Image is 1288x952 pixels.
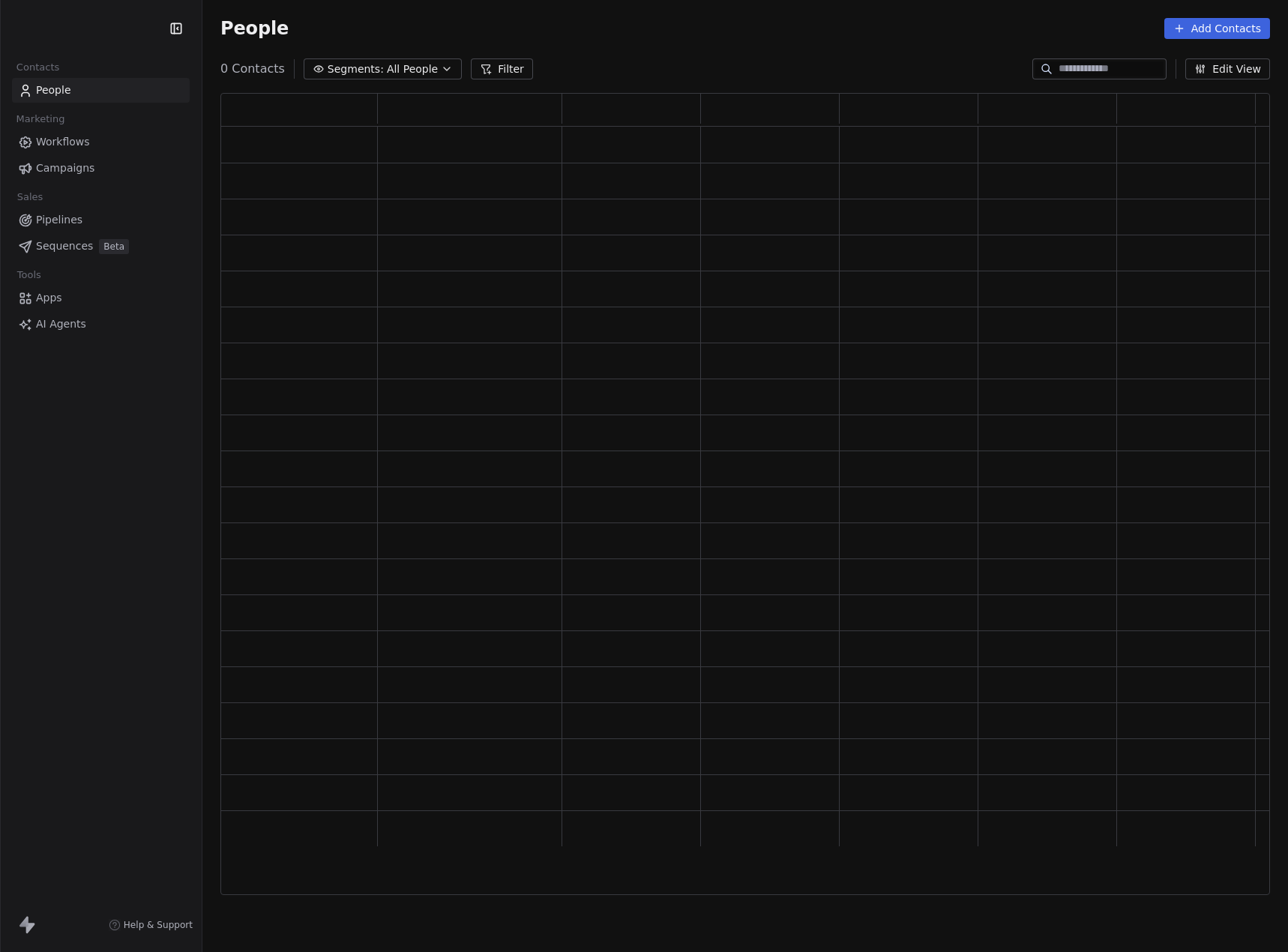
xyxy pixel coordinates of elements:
span: Help & Support [124,919,193,931]
a: Apps [12,286,190,310]
span: All People [387,61,438,77]
span: Workflows [36,134,90,150]
span: Campaigns [36,160,94,176]
a: People [12,78,190,103]
a: AI Agents [12,312,190,337]
a: Workflows [12,130,190,154]
span: Sequences [36,238,93,254]
span: Pipelines [36,212,82,228]
a: Pipelines [12,208,190,232]
span: Tools [10,264,47,286]
button: Filter [471,58,533,79]
span: Segments: [328,61,384,77]
span: 0 Contacts [220,60,285,78]
span: AI Agents [36,316,86,332]
button: Add Contacts [1164,18,1270,39]
span: Apps [36,290,62,306]
button: Edit View [1185,58,1270,79]
span: Contacts [10,56,66,79]
a: SequencesBeta [12,234,190,259]
span: Beta [99,239,129,254]
a: Campaigns [12,156,190,181]
span: Sales [10,186,49,208]
span: Marketing [10,108,71,130]
span: People [36,82,71,98]
span: People [220,17,289,40]
a: Help & Support [109,919,193,931]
